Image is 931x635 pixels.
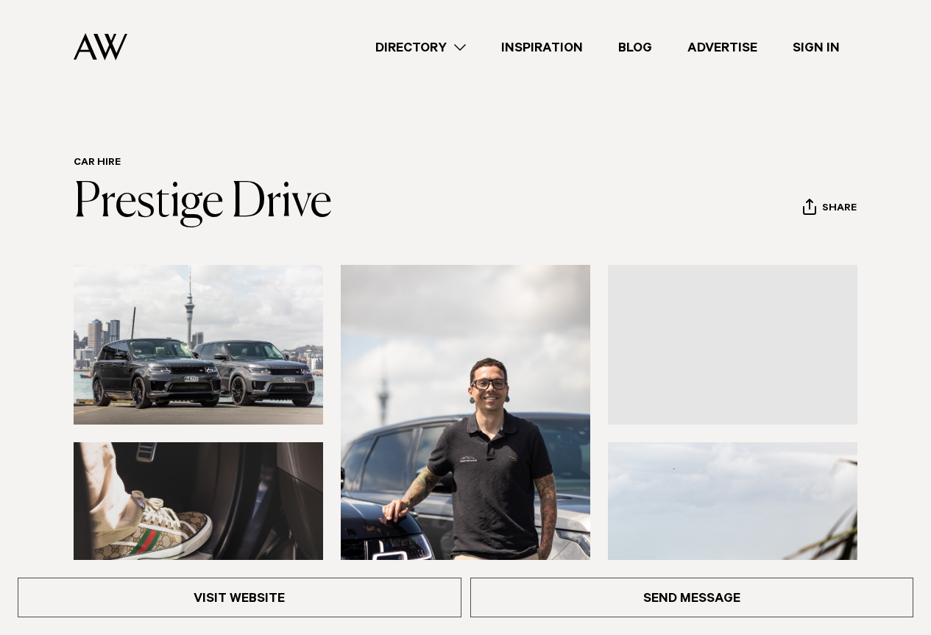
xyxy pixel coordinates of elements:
a: Car Hire [74,157,121,169]
a: Blog [601,38,670,57]
a: Visit Website [18,578,461,617]
img: Auckland Weddings Logo [74,33,127,60]
a: Prestige Drive [74,180,332,227]
a: Inspiration [484,38,601,57]
a: Send Message [470,578,914,617]
a: Advertise [670,38,775,57]
a: Sign In [775,38,857,57]
span: Share [822,202,857,216]
button: Share [802,198,857,220]
a: Directory [358,38,484,57]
